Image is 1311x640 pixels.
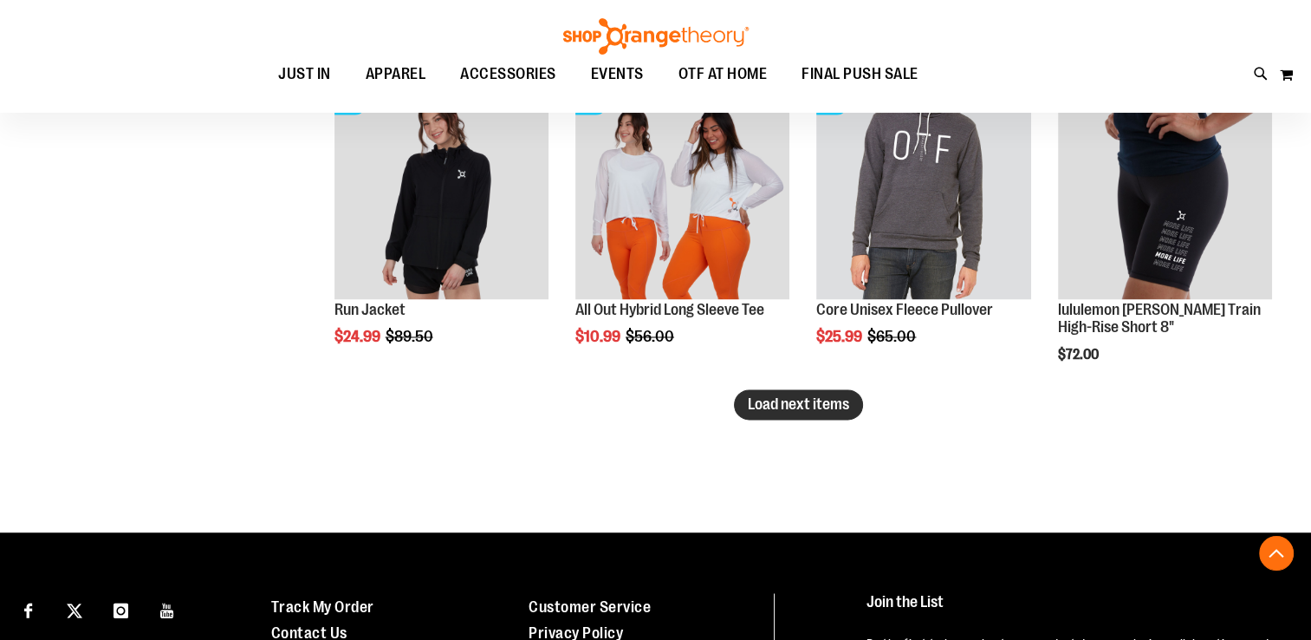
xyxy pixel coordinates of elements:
[816,301,993,318] a: Core Unisex Fleece Pullover
[575,301,764,318] a: All Out Hybrid Long Sleeve Tee
[366,55,426,94] span: APPAREL
[1058,85,1272,302] a: Product image for lululemon Wunder Train High-Rise Short 8"
[816,85,1030,299] img: Product image for Core Unisex Fleece Pullover
[261,55,348,95] a: JUST IN
[334,301,406,318] a: Run Jacket
[386,328,436,345] span: $89.50
[866,593,1276,625] h4: Join the List
[867,328,918,345] span: $65.00
[348,55,444,94] a: APPAREL
[1058,347,1101,362] span: $72.00
[1259,536,1294,571] button: Back To Top
[808,76,1039,389] div: product
[1049,76,1281,407] div: product
[574,55,661,95] a: EVENTS
[561,18,751,55] img: Shop Orangetheory
[529,598,651,615] a: Customer Service
[678,55,768,94] span: OTF AT HOME
[326,76,557,389] div: product
[567,76,798,389] div: product
[784,55,936,95] a: FINAL PUSH SALE
[575,328,623,345] span: $10.99
[278,55,331,94] span: JUST IN
[334,328,383,345] span: $24.99
[816,328,865,345] span: $25.99
[575,85,789,302] a: Product image for All Out Hybrid Long Sleeve TeeSALE
[271,598,374,615] a: Track My Order
[153,593,183,624] a: Visit our Youtube page
[460,55,556,94] span: ACCESSORIES
[661,55,785,95] a: OTF AT HOME
[13,593,43,624] a: Visit our Facebook page
[748,395,849,413] span: Load next items
[575,85,789,299] img: Product image for All Out Hybrid Long Sleeve Tee
[816,85,1030,302] a: Product image for Core Unisex Fleece PulloverSALE
[1058,85,1272,299] img: Product image for lululemon Wunder Train High-Rise Short 8"
[334,85,548,302] a: Product image for Run JacketSALE
[1058,301,1261,336] a: lululemon [PERSON_NAME] Train High-Rise Short 8"
[443,55,574,95] a: ACCESSORIES
[734,389,863,420] button: Load next items
[334,85,548,299] img: Product image for Run Jacket
[626,328,677,345] span: $56.00
[60,593,90,624] a: Visit our X page
[106,593,136,624] a: Visit our Instagram page
[67,603,82,618] img: Twitter
[591,55,644,94] span: EVENTS
[802,55,918,94] span: FINAL PUSH SALE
